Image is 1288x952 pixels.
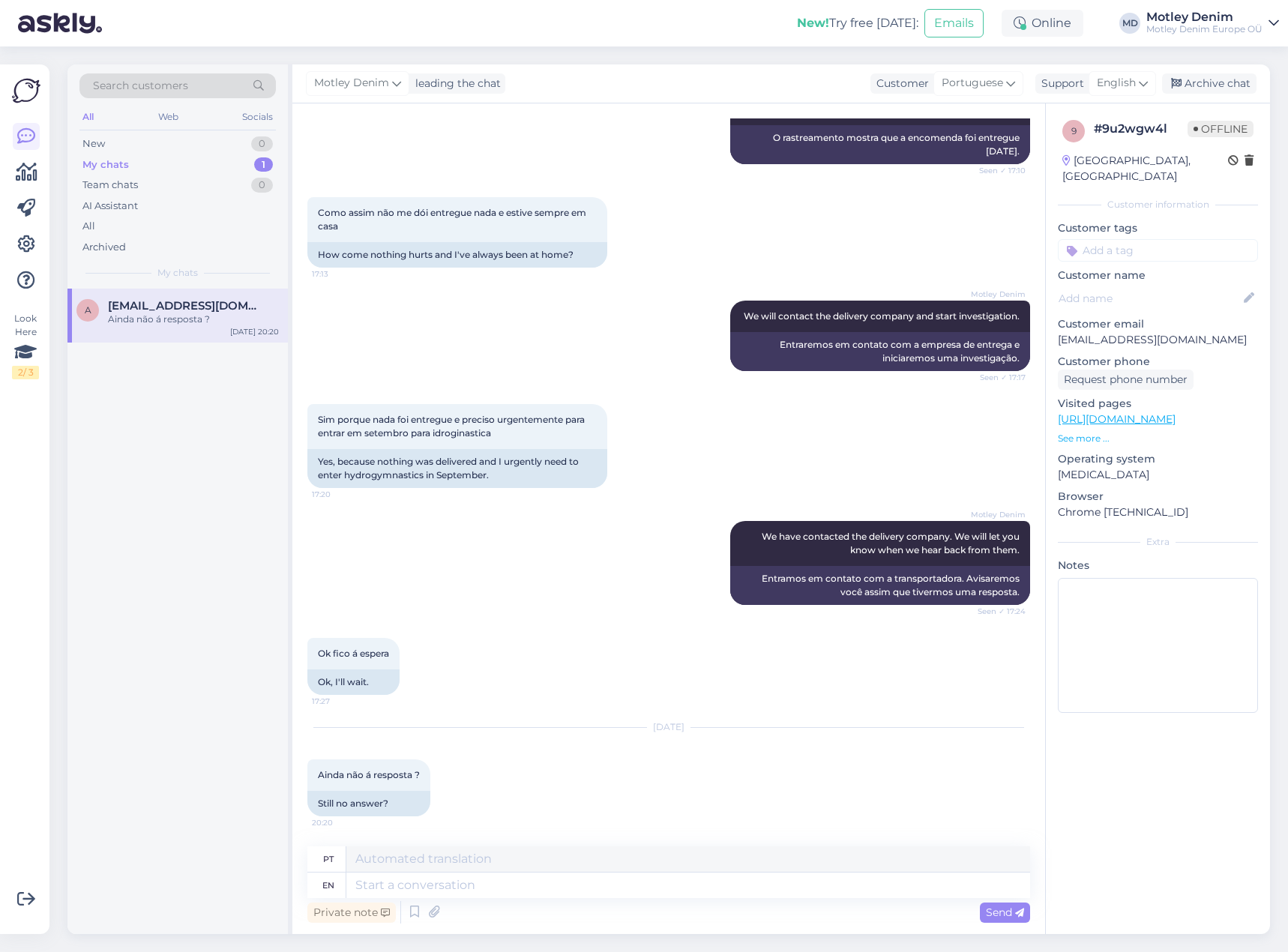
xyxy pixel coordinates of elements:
p: Customer name [1058,268,1258,283]
span: 17:20 [312,489,368,500]
span: My chats [157,266,198,280]
div: 0 [251,136,273,151]
div: Team chats [82,178,138,193]
div: en [322,873,334,898]
div: Private note [307,903,396,923]
span: 20:20 [312,817,368,828]
div: 0 [251,178,273,193]
span: Ainda não á resposta ? [318,769,420,780]
span: Sim porque nada foi entregue e preciso urgentemente para entrar em setembro para idroginastica [318,414,587,439]
div: Entramos em contato com a transportadora. Avisaremos você assim que tivermos uma resposta. [730,566,1030,605]
div: [DATE] [307,720,1030,734]
p: Operating system [1058,451,1258,467]
div: MD [1119,13,1140,34]
span: 17:13 [312,268,368,280]
div: Socials [239,107,276,127]
input: Add a tag [1058,239,1258,262]
span: Seen ✓ 17:24 [969,606,1026,617]
div: Request phone number [1058,370,1194,390]
span: Send [986,906,1024,919]
div: Archived [82,240,126,255]
img: Askly Logo [12,76,40,105]
span: Ok fico á espera [318,648,389,659]
div: Archive chat [1162,73,1257,94]
span: 17:27 [312,696,368,707]
div: Customer [870,76,929,91]
div: Try free [DATE]: [797,14,918,32]
div: My chats [82,157,129,172]
div: Ainda não á resposta ? [108,313,279,326]
div: Customer information [1058,198,1258,211]
div: Entraremos em contato com a empresa de entrega e iniciaremos uma investigação. [730,332,1030,371]
span: Motley Denim [969,509,1026,520]
span: Search customers [93,78,188,94]
p: Customer phone [1058,354,1258,370]
a: Motley DenimMotley Denim Europe OÜ [1146,11,1279,35]
span: Offline [1188,121,1254,137]
p: See more ... [1058,432,1258,445]
p: Customer tags [1058,220,1258,236]
p: Visited pages [1058,396,1258,412]
div: Motley Denim Europe OÜ [1146,23,1263,35]
div: Support [1035,76,1084,91]
div: Yes, because nothing was delivered and I urgently need to enter hydrogymnastics in September. [307,449,607,488]
span: armandobatalha8@gmail.com [108,299,264,313]
span: Seen ✓ 17:17 [969,372,1026,383]
div: How come nothing hurts and I've always been at home? [307,242,607,268]
a: [URL][DOMAIN_NAME] [1058,412,1176,426]
div: O rastreamento mostra que a encomenda foi entregue [DATE]. [730,125,1030,164]
span: Motley Denim [314,75,389,91]
p: Browser [1058,489,1258,504]
div: AI Assistant [82,199,138,214]
span: Motley Denim [969,289,1026,300]
div: Web [155,107,181,127]
p: Chrome [TECHNICAL_ID] [1058,504,1258,520]
button: Emails [924,9,984,37]
div: Still no answer? [307,791,430,816]
span: Seen ✓ 17:10 [969,165,1026,176]
span: English [1097,75,1136,91]
div: Motley Denim [1146,11,1263,23]
p: [EMAIL_ADDRESS][DOMAIN_NAME] [1058,332,1258,348]
div: Online [1002,10,1083,37]
div: [DATE] 20:20 [230,326,279,337]
div: pt [323,846,334,872]
span: 9 [1071,125,1077,136]
div: 2 / 3 [12,366,39,379]
p: [MEDICAL_DATA] [1058,467,1258,483]
input: Add name [1059,290,1241,307]
div: leading the chat [409,76,501,91]
p: Notes [1058,558,1258,573]
span: a [85,304,91,316]
div: New [82,136,105,151]
span: We will contact the delivery company and start investigation. [744,310,1020,322]
span: Como assim não me dói entregue nada e estive sempre em casa [318,207,589,232]
div: Look Here [12,312,39,379]
div: All [82,219,95,234]
span: Portuguese [942,75,1003,91]
span: We have contacted the delivery company. We will let you know when we hear back from them. [762,531,1022,555]
b: New! [797,16,829,30]
div: 1 [254,157,273,172]
div: # 9u2wgw4l [1094,120,1188,138]
div: Extra [1058,535,1258,549]
div: [GEOGRAPHIC_DATA], [GEOGRAPHIC_DATA] [1062,153,1228,184]
p: Customer email [1058,316,1258,332]
div: All [79,107,97,127]
div: Ok, I'll wait. [307,669,400,695]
